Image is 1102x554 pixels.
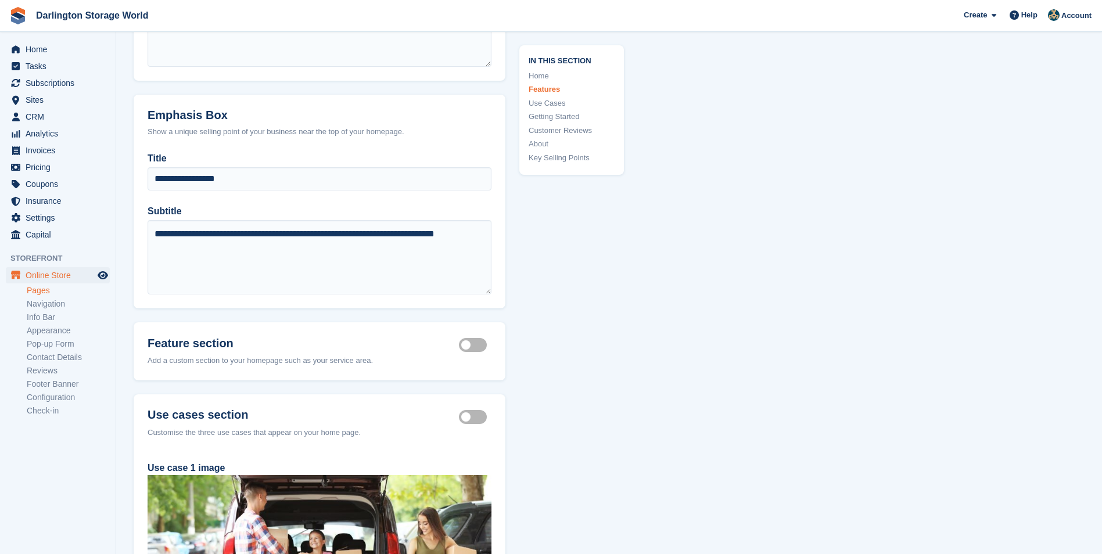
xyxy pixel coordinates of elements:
[6,75,110,91] a: menu
[148,152,491,166] label: Title
[27,312,110,323] a: Info Bar
[26,75,95,91] span: Subscriptions
[459,416,491,418] label: Use cases section active
[529,138,615,150] a: About
[529,70,615,82] a: Home
[148,109,491,122] h2: Emphasis Box
[529,84,615,95] a: Features
[26,193,95,209] span: Insurance
[26,92,95,108] span: Sites
[26,41,95,57] span: Home
[26,210,95,226] span: Settings
[31,6,153,25] a: Darlington Storage World
[529,125,615,136] a: Customer Reviews
[6,125,110,142] a: menu
[148,408,459,422] h2: Use cases section
[964,9,987,21] span: Create
[26,125,95,142] span: Analytics
[26,176,95,192] span: Coupons
[148,355,491,366] div: Add a custom section to your homepage such as your service area.
[9,7,27,24] img: stora-icon-8386f47178a22dfd0bd8f6a31ec36ba5ce8667c1dd55bd0f319d3a0aa187defe.svg
[459,344,491,346] label: Feature section active
[27,392,110,403] a: Configuration
[6,41,110,57] a: menu
[529,111,615,123] a: Getting Started
[1048,9,1060,21] img: Jake Doyle
[27,379,110,390] a: Footer Banner
[6,142,110,159] a: menu
[529,152,615,164] a: Key Selling Points
[6,210,110,226] a: menu
[27,298,110,310] a: Navigation
[6,226,110,243] a: menu
[6,92,110,108] a: menu
[529,98,615,109] a: Use Cases
[148,336,459,350] h2: Feature section
[6,58,110,74] a: menu
[6,159,110,175] a: menu
[148,204,491,218] label: Subtitle
[26,226,95,243] span: Capital
[6,109,110,125] a: menu
[26,159,95,175] span: Pricing
[27,325,110,336] a: Appearance
[27,352,110,363] a: Contact Details
[26,58,95,74] span: Tasks
[148,126,491,138] div: Show a unique selling point of your business near the top of your homepage.
[96,268,110,282] a: Preview store
[6,176,110,192] a: menu
[10,253,116,264] span: Storefront
[26,109,95,125] span: CRM
[148,463,225,473] label: Use case 1 image
[27,339,110,350] a: Pop-up Form
[529,55,615,66] span: In this section
[26,267,95,283] span: Online Store
[6,267,110,283] a: menu
[6,193,110,209] a: menu
[27,365,110,376] a: Reviews
[148,427,491,438] div: Customise the three use cases that appear on your home page.
[27,285,110,296] a: Pages
[1061,10,1092,21] span: Account
[26,142,95,159] span: Invoices
[1021,9,1038,21] span: Help
[27,405,110,416] a: Check-in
